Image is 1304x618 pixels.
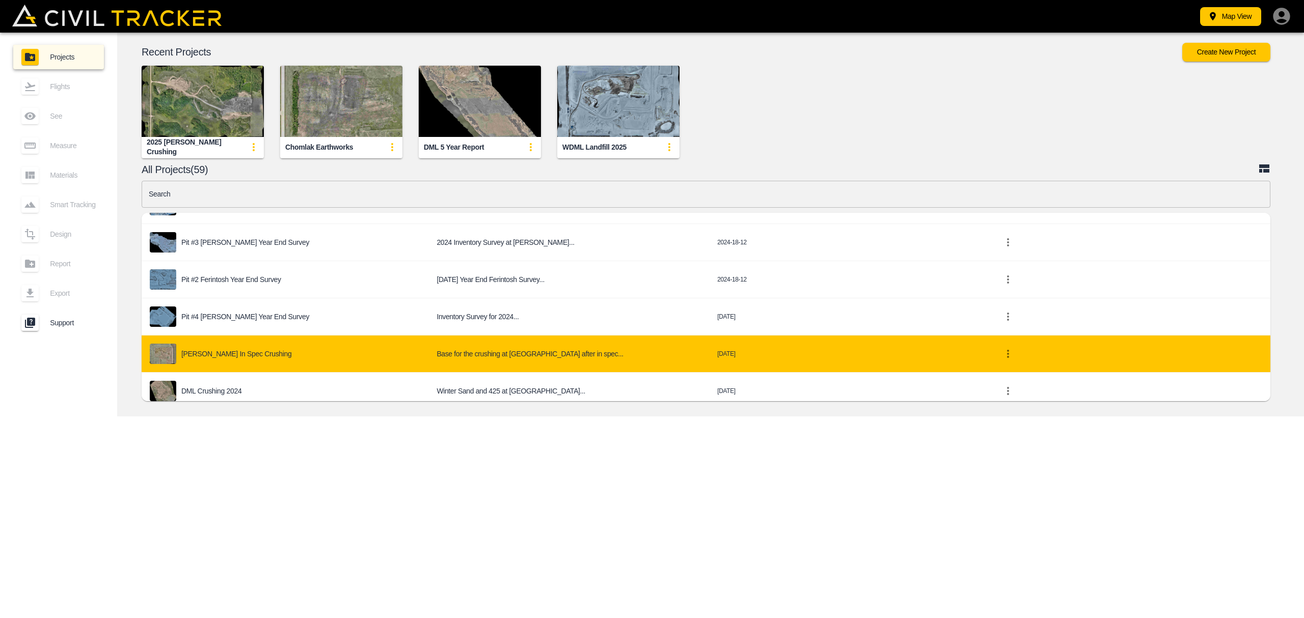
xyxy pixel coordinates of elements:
[521,137,541,157] button: update-card-details
[1200,7,1261,26] button: Map View
[181,275,281,284] p: Pit #2 Ferintosh Year End Survey
[50,53,96,61] span: Projects
[150,269,176,290] img: project-image
[709,373,990,410] td: [DATE]
[150,381,176,401] img: project-image
[437,273,701,286] h6: Dec 17/24 Year End Ferintosh Survey
[181,238,309,246] p: Pit #3 [PERSON_NAME] Year End Survey
[709,261,990,298] td: 2024-18-12
[280,66,402,137] img: Chomlak Earthworks
[382,137,402,157] button: update-card-details
[709,298,990,335] td: [DATE]
[243,137,264,157] button: update-card-details
[659,137,680,157] button: update-card-details
[437,385,701,398] h6: Winter Sand and 425 at DML Pit
[181,350,292,358] p: [PERSON_NAME] In Spec Crushing
[424,143,484,152] div: DML 5 Year Report
[557,66,680,137] img: WDML Landfill 2025
[13,311,104,335] a: Support
[419,66,541,137] img: DML 5 Year Report
[709,224,990,261] td: 2024-18-12
[12,5,222,26] img: Civil Tracker
[142,48,1182,56] p: Recent Projects
[147,137,243,156] div: 2025 [PERSON_NAME] Crushing
[181,387,241,395] p: DML Crushing 2024
[142,165,1258,174] p: All Projects(59)
[437,348,701,360] h6: Base for the crushing at Dingman after in spec
[709,335,990,373] td: [DATE]
[562,143,627,152] div: WDML Landfill 2025
[150,344,176,364] img: project-image
[150,232,176,252] img: project-image
[437,236,701,249] h6: 2024 Inventory Survey at schultz
[1182,43,1270,62] button: Create New Project
[142,66,264,137] img: 2025 Schultz Crushing
[285,143,353,152] div: Chomlak Earthworks
[437,311,701,323] h6: Inventory Survey for 2024
[150,306,176,327] img: project-image
[50,319,96,327] span: Support
[13,45,104,69] a: Projects
[181,313,309,321] p: Pit #4 [PERSON_NAME] Year End Survey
